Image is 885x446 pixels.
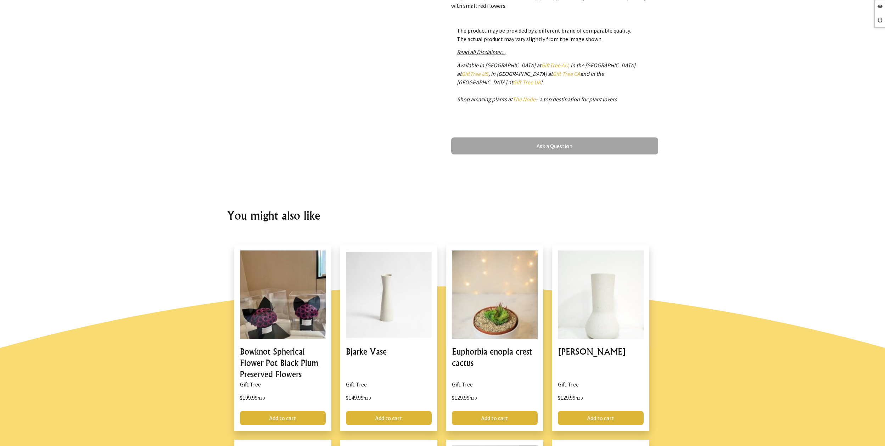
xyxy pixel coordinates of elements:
a: Add to cart [346,411,432,425]
h2: You might also like [227,207,658,224]
a: Add to cart [240,411,326,425]
a: Add to cart [452,411,538,425]
a: Gift Tree UK [513,79,541,86]
a: Ask a Question [451,137,658,154]
a: The Node [512,96,536,103]
a: GiftTree US [461,70,488,77]
a: Add to cart [558,411,644,425]
p: The product may be provided by a different brand of comparable quality. The actual product may va... [457,26,652,43]
a: Read all Disclaimer... [457,49,506,56]
a: Gift Tree CA [553,70,580,77]
a: GiftTree AU [541,62,568,69]
em: Available in [GEOGRAPHIC_DATA] at , in the [GEOGRAPHIC_DATA] at , in [GEOGRAPHIC_DATA] at and in ... [457,62,635,103]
